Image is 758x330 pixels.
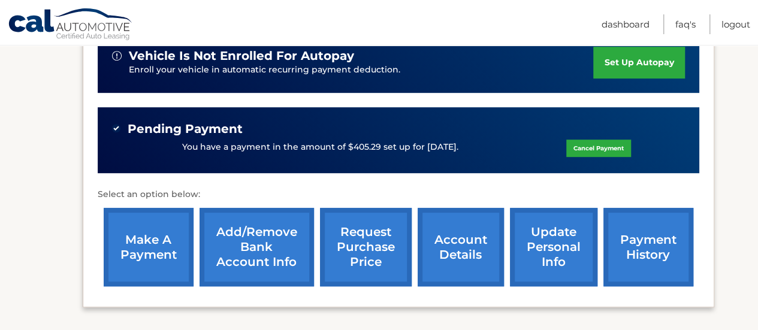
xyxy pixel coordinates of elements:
a: Dashboard [602,14,650,34]
img: check-green.svg [112,124,120,132]
a: set up autopay [593,47,684,78]
span: Pending Payment [128,122,243,137]
a: Logout [721,14,750,34]
a: payment history [603,208,693,286]
a: Add/Remove bank account info [200,208,314,286]
a: account details [418,208,504,286]
a: make a payment [104,208,194,286]
a: Cal Automotive [8,8,134,43]
a: request purchase price [320,208,412,286]
a: FAQ's [675,14,696,34]
a: Cancel Payment [566,140,631,157]
span: vehicle is not enrolled for autopay [129,49,354,63]
p: Select an option below: [98,187,699,202]
p: Enroll your vehicle in automatic recurring payment deduction. [129,63,594,77]
p: You have a payment in the amount of $405.29 set up for [DATE]. [182,141,458,154]
a: update personal info [510,208,597,286]
img: alert-white.svg [112,51,122,60]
